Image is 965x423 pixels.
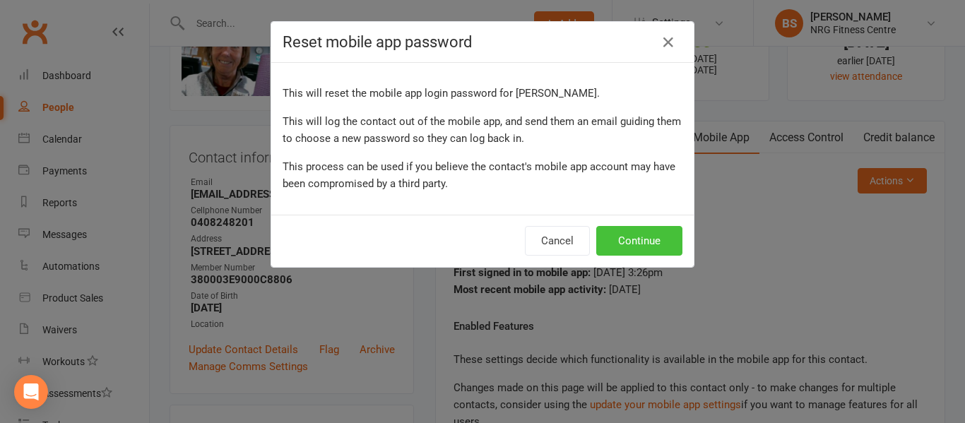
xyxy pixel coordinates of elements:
span: This will log the contact out of the mobile app, and send them an email guiding them to choose a ... [283,115,681,145]
span: This process can be used if you believe the contact's mobile app account may have been compromise... [283,160,675,190]
button: Close [657,31,680,54]
div: Open Intercom Messenger [14,375,48,409]
button: Cancel [525,226,590,256]
button: Continue [596,226,682,256]
span: This will reset the mobile app login password for [PERSON_NAME]. [283,87,600,100]
h4: Reset mobile app password [283,33,682,51]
